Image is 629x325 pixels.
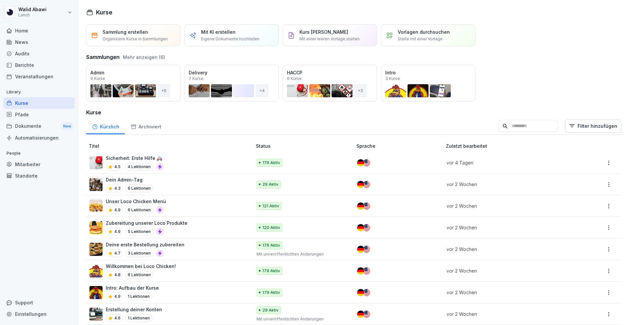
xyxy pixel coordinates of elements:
[201,29,236,35] p: Mit KI erstellen
[447,224,568,231] p: vor 2 Wochen
[257,251,346,257] p: Mit unveröffentlichten Änderungen
[356,143,443,149] p: Sprache
[398,29,450,35] p: Vorlagen durchsuchen
[106,241,184,248] p: Deine erste Bestellung zubereiten
[90,77,105,81] p: 9 Kurse
[125,184,153,192] p: 6 Lektionen
[89,221,103,234] img: b70os9juvjf9pceuxkaiw0cw.png
[106,155,164,162] p: Sicherheit: Erste Hilfe 🚑
[3,120,75,132] div: Dokumente
[86,118,125,134] a: Kürzlich
[446,143,576,149] p: Zuletzt bearbeitet
[381,65,475,102] a: Intro3 Kurse
[3,159,75,170] a: Mitarbeiter
[106,306,162,313] p: Erstellung deiner Konten
[363,311,370,318] img: us.svg
[262,242,280,248] p: 176 Aktiv
[114,229,121,235] p: 4.9
[114,315,121,321] p: 4.6
[363,246,370,253] img: us.svg
[86,53,120,61] h3: Sammlungen
[447,246,568,253] p: vor 2 Wochen
[125,206,153,214] p: 6 Lektionen
[3,109,75,120] a: Pfade
[89,143,253,149] p: Titel
[103,36,168,42] p: Organisiere Kurse in Sammlungen
[257,316,346,322] p: Mit unveröffentlichten Änderungen
[3,87,75,97] p: Library
[3,170,75,182] a: Standorte
[106,176,153,183] p: Dein Admin-Tag
[262,290,280,296] p: 179 Aktiv
[106,263,176,270] p: Willkommen bei Loco Chicken!
[262,203,279,209] p: 121 Aktiv
[3,71,75,82] a: Veranstaltungen
[201,36,259,42] p: Eigene Dokumente hochladen
[3,308,75,320] a: Einstellungen
[89,264,103,277] img: lfqm4qxhxxazmhnytvgjifca.png
[357,224,364,231] img: de.svg
[3,25,75,36] a: Home
[125,249,153,257] p: 3 Lektionen
[447,311,568,317] p: vor 2 Wochen
[262,160,280,166] p: 176 Aktiv
[363,267,370,275] img: us.svg
[363,224,370,231] img: us.svg
[123,54,165,61] button: Mehr anzeigen (6)
[299,36,360,42] p: Mit einer leeren Vorlage starten
[89,286,103,299] img: snc91y4odgtnypq904nm9imt.png
[262,225,280,231] p: 120 Aktiv
[262,268,280,274] p: 179 Aktiv
[3,97,75,109] a: Kurse
[287,69,373,76] p: HACCP
[114,272,121,278] p: 4.8
[357,267,364,275] img: de.svg
[3,59,75,71] a: Berichte
[363,289,370,296] img: us.svg
[62,123,73,130] div: New
[385,69,471,76] p: Intro
[125,293,152,300] p: 1 Lektionen
[283,65,377,102] a: HACCP6 Kurse+3
[357,159,364,166] img: de.svg
[86,65,181,102] a: Admin9 Kurse+6
[363,181,370,188] img: us.svg
[106,220,187,226] p: Zubereitung unserer Loco Produkte
[89,156,103,169] img: ovcsqbf2ewum2utvc3o527vw.png
[256,84,269,97] div: + 4
[357,202,364,210] img: de.svg
[157,84,170,97] div: + 6
[3,48,75,59] a: Audits
[18,13,47,17] p: Lanch
[357,246,364,253] img: de.svg
[299,29,348,35] p: Kurs [PERSON_NAME]
[125,118,167,134] a: Archiviert
[90,69,176,76] p: Admin
[189,69,275,76] p: Delivery
[398,36,443,42] p: Starte mit einer Vorlage
[114,185,121,191] p: 4.3
[363,202,370,210] img: us.svg
[103,29,148,35] p: Sammlung erstellen
[3,36,75,48] a: News
[3,132,75,143] a: Automatisierungen
[106,284,159,291] p: Intro: Aufbau der Kurse
[262,182,278,187] p: 29 Aktiv
[447,181,568,188] p: vor 2 Wochen
[89,243,103,256] img: aep5yao1paav429m9tojsler.png
[18,7,47,12] p: Walid Abawi
[125,228,153,236] p: 5 Lektionen
[96,8,112,17] h1: Kurse
[256,143,354,149] p: Status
